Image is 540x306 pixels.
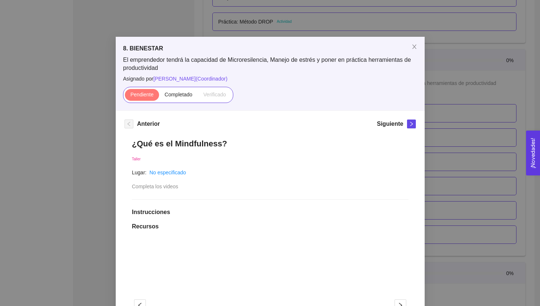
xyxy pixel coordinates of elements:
span: right [407,121,415,127]
span: Completa los videos [132,184,178,189]
span: Verificado [203,92,226,97]
h5: 8. BIENESTAR [123,44,417,53]
span: Asignado por [123,75,417,83]
a: No especificado [149,170,186,175]
span: close [411,44,417,50]
h5: Anterior [137,120,160,128]
span: Taller [132,157,141,161]
h1: ¿Qué es el Mindfulness? [132,139,408,149]
span: Pendiente [130,92,153,97]
button: right [407,120,416,128]
span: Completado [165,92,192,97]
span: [PERSON_NAME] ( Coordinador ) [153,76,227,82]
h5: Siguiente [377,120,403,128]
button: left [125,120,133,128]
button: Close [404,37,425,57]
span: El emprendedor tendrá la capacidad de Microresilencia, Manejo de estrés y poner en práctica herra... [123,56,417,72]
article: Lugar: [132,168,147,177]
h1: Instrucciones [132,209,408,216]
h1: Recursos [132,223,408,230]
button: Open Feedback Widget [526,131,540,175]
